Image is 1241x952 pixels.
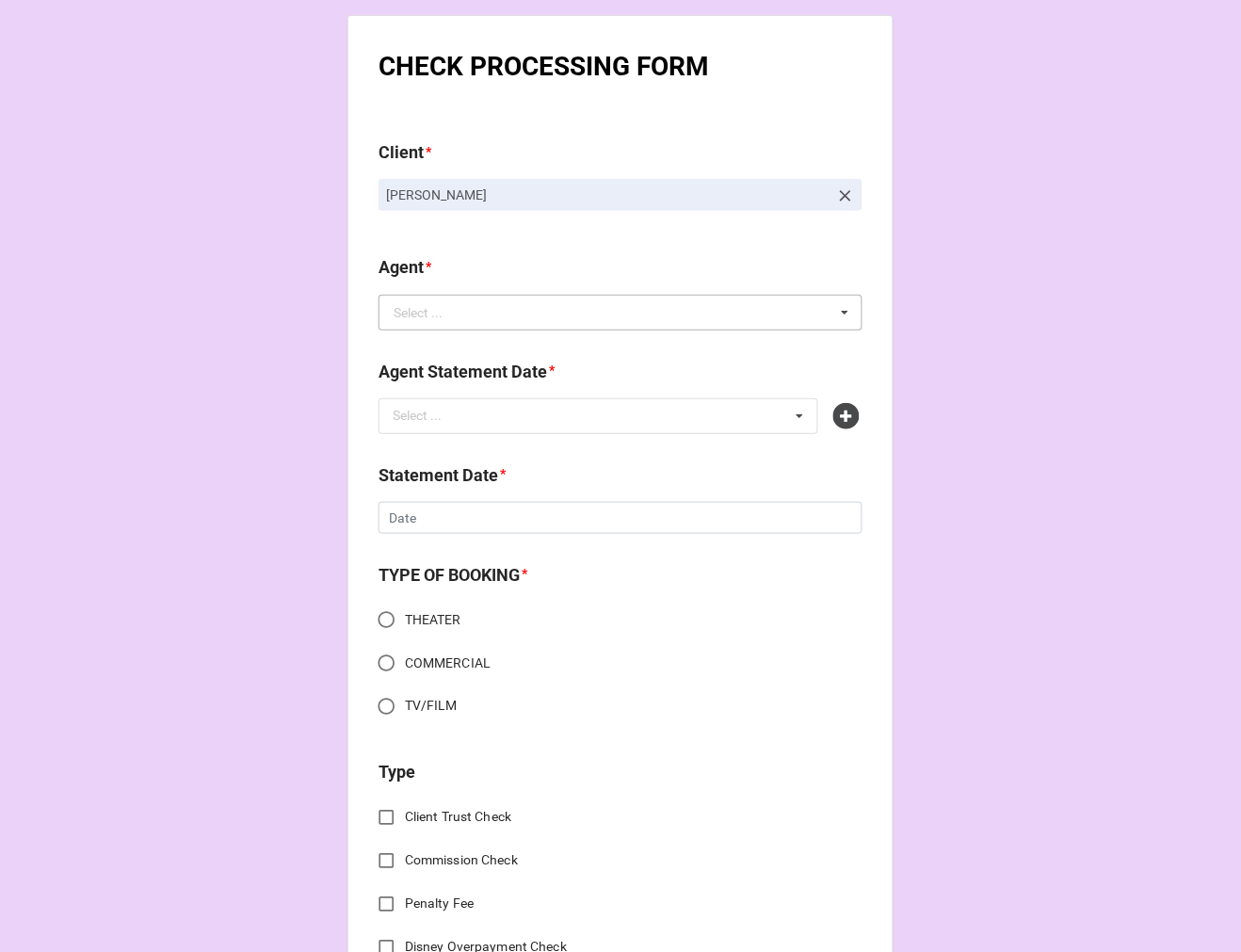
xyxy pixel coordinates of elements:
p: [PERSON_NAME] [386,186,829,204]
span: Penalty Fee [405,895,474,914]
div: Select ... [388,405,469,427]
span: COMMERCIAL [405,653,491,673]
label: Client [379,139,424,166]
b: CHECK PROCESSING FORM [379,51,709,82]
label: Statement Date [379,462,498,489]
div: Select ... [394,306,443,319]
label: Agent [379,254,424,281]
span: THEATER [405,610,461,630]
span: Commission Check [405,851,518,871]
label: TYPE OF BOOKING [379,562,520,589]
span: Client Trust Check [405,808,511,828]
span: TV/FILM [405,697,458,717]
label: Type [379,760,415,786]
label: Agent Statement Date [379,359,547,385]
input: Date [379,502,862,534]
